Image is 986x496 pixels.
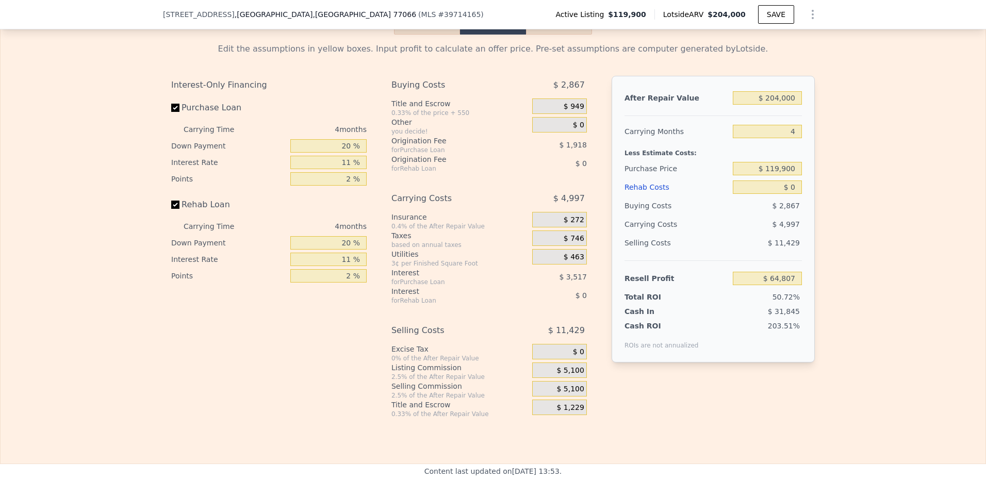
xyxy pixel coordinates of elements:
div: Carrying Time [184,218,251,235]
span: 203.51% [768,322,800,330]
span: $ 31,845 [768,307,800,316]
span: $ 949 [564,102,584,111]
div: 0.4% of the After Repair Value [391,222,528,230]
span: $119,900 [608,9,646,20]
div: Rehab Costs [625,178,729,196]
div: 0.33% of the price + 550 [391,109,528,117]
div: Interest Rate [171,154,286,171]
div: Resell Profit [625,269,729,288]
div: Carrying Months [625,122,729,141]
div: Less Estimate Costs: [625,141,802,159]
span: [STREET_ADDRESS] [163,9,235,20]
span: $ 0 [576,291,587,300]
div: Points [171,268,286,284]
div: Selling Costs [391,321,506,340]
div: ( ) [418,9,484,20]
span: $ 11,429 [548,321,585,340]
span: $ 0 [573,348,584,357]
span: , [GEOGRAPHIC_DATA] 77066 [313,10,416,19]
input: Rehab Loan [171,201,179,209]
div: After Repair Value [625,89,729,107]
span: $ 746 [564,234,584,243]
div: based on annual taxes [391,241,528,249]
span: MLS [421,10,436,19]
div: Selling Costs [625,234,729,252]
span: $ 4,997 [553,189,585,208]
div: Edit the assumptions in yellow boxes. Input profit to calculate an offer price. Pre-set assumptio... [171,43,815,55]
div: for Purchase Loan [391,278,506,286]
span: # 39714165 [438,10,481,19]
div: Down Payment [171,138,286,154]
div: 4 months [255,121,367,138]
input: Purchase Loan [171,104,179,112]
div: Listing Commission [391,362,528,373]
div: Cash ROI [625,321,699,331]
div: Buying Costs [625,196,729,215]
div: Interest-Only Financing [171,76,367,94]
div: Selling Commission [391,381,528,391]
span: $ 463 [564,253,584,262]
span: $ 3,517 [559,273,586,281]
div: Interest Rate [171,251,286,268]
div: Total ROI [625,292,689,302]
span: $ 1,918 [559,141,586,149]
div: ROIs are not annualized [625,331,699,350]
div: Points [171,171,286,187]
div: 2.5% of the After Repair Value [391,373,528,381]
div: 2.5% of the After Repair Value [391,391,528,400]
div: Cash In [625,306,689,317]
div: 3¢ per Finished Square Foot [391,259,528,268]
div: you decide! [391,127,528,136]
span: $ 0 [576,159,587,168]
div: Utilities [391,249,528,259]
div: Other [391,117,528,127]
div: Purchase Price [625,159,729,178]
div: Carrying Costs [391,189,506,208]
div: Origination Fee [391,136,506,146]
span: $ 5,100 [556,385,584,394]
div: Title and Escrow [391,98,528,109]
span: Lotside ARV [663,9,708,20]
label: Rehab Loan [171,195,286,214]
span: 50.72% [773,293,800,301]
span: $204,000 [708,10,746,19]
div: 0.33% of the After Repair Value [391,410,528,418]
span: $ 272 [564,216,584,225]
div: Down Payment [171,235,286,251]
span: $ 2,867 [553,76,585,94]
label: Purchase Loan [171,98,286,117]
div: Excise Tax [391,344,528,354]
div: Title and Escrow [391,400,528,410]
span: $ 0 [573,121,584,130]
div: Carrying Costs [625,215,689,234]
div: for Rehab Loan [391,164,506,173]
button: SAVE [758,5,794,24]
button: Show Options [802,4,823,25]
div: Insurance [391,212,528,222]
div: for Purchase Loan [391,146,506,154]
span: , [GEOGRAPHIC_DATA] [235,9,416,20]
div: 4 months [255,218,367,235]
div: Interest [391,268,506,278]
span: Active Listing [555,9,608,20]
span: $ 4,997 [773,220,800,228]
div: Interest [391,286,506,296]
span: $ 2,867 [773,202,800,210]
div: Carrying Time [184,121,251,138]
span: $ 5,100 [556,366,584,375]
div: for Rehab Loan [391,296,506,305]
span: $ 11,429 [768,239,800,247]
div: Origination Fee [391,154,506,164]
div: 0% of the After Repair Value [391,354,528,362]
div: Taxes [391,230,528,241]
div: Buying Costs [391,76,506,94]
span: $ 1,229 [556,403,584,412]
